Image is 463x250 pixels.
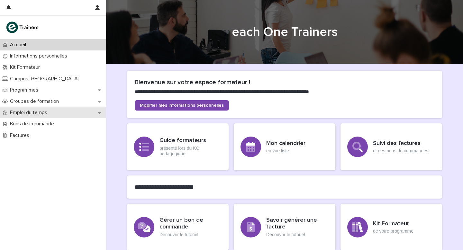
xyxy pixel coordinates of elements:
h3: Suivi des factures [373,140,428,147]
p: Factures [7,132,34,138]
p: Accueil [7,42,31,48]
p: Campus [GEOGRAPHIC_DATA] [7,76,85,82]
h3: Gérer un bon de commande [159,217,222,231]
p: Bons de commande [7,121,59,127]
p: Découvrir le tutoriel [159,232,222,237]
a: Guide formateursprésenté lors du KO pédagogique [127,123,229,170]
a: Suivi des factureset des bons de commandes [340,123,442,170]
h3: Mon calendrier [266,140,305,147]
p: de votre programme [373,228,413,234]
h1: each One Trainers [127,24,442,40]
a: Modifier mes informations personnelles [135,100,229,111]
img: K0CqGN7SDeD6s4JG8KQk [5,21,41,34]
p: Emploi du temps [7,110,52,116]
h2: Bienvenue sur votre espace formateur ! [135,78,434,86]
p: et des bons de commandes [373,148,428,154]
h3: Guide formateurs [159,137,222,144]
h3: Savoir générer une facture [266,217,329,231]
h3: Kit Formateur [373,220,413,228]
p: Kit Formateur [7,64,45,70]
p: Informations personnelles [7,53,72,59]
p: Découvrir le tutoriel [266,232,329,237]
p: présenté lors du KO pédagogique [159,146,222,156]
p: en vue liste [266,148,305,154]
p: Groupes de formation [7,98,64,104]
a: Mon calendrieren vue liste [234,123,335,170]
p: Programmes [7,87,43,93]
span: Modifier mes informations personnelles [140,103,224,108]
